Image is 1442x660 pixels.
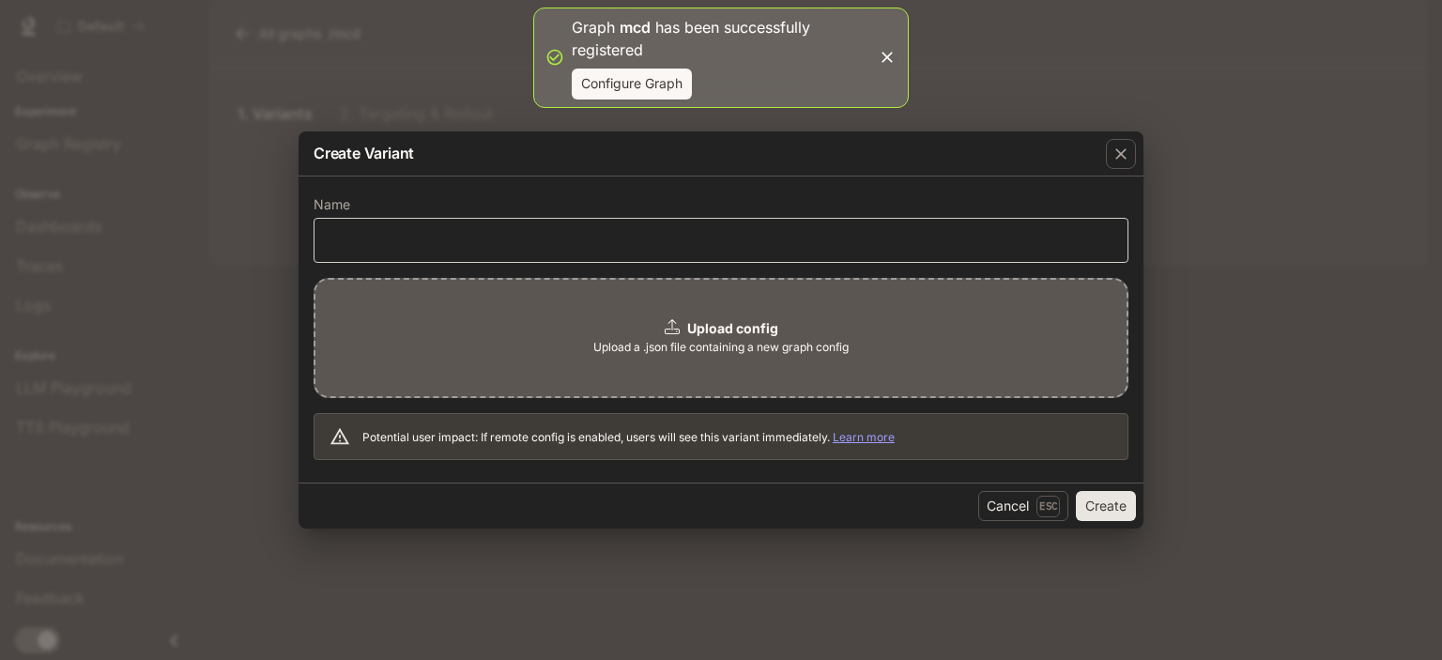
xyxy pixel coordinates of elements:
[362,430,895,444] span: Potential user impact: If remote config is enabled, users will see this variant immediately.
[314,142,414,164] p: Create Variant
[620,18,651,37] p: mcd
[1036,496,1060,516] p: Esc
[687,320,778,336] b: Upload config
[314,198,350,211] p: Name
[978,491,1068,521] button: CancelEsc
[572,16,870,61] p: Graph has been successfully registered
[1076,491,1136,521] button: Create
[833,430,895,444] a: Learn more
[593,338,849,357] span: Upload a .json file containing a new graph config
[572,69,692,100] button: Configure Graph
